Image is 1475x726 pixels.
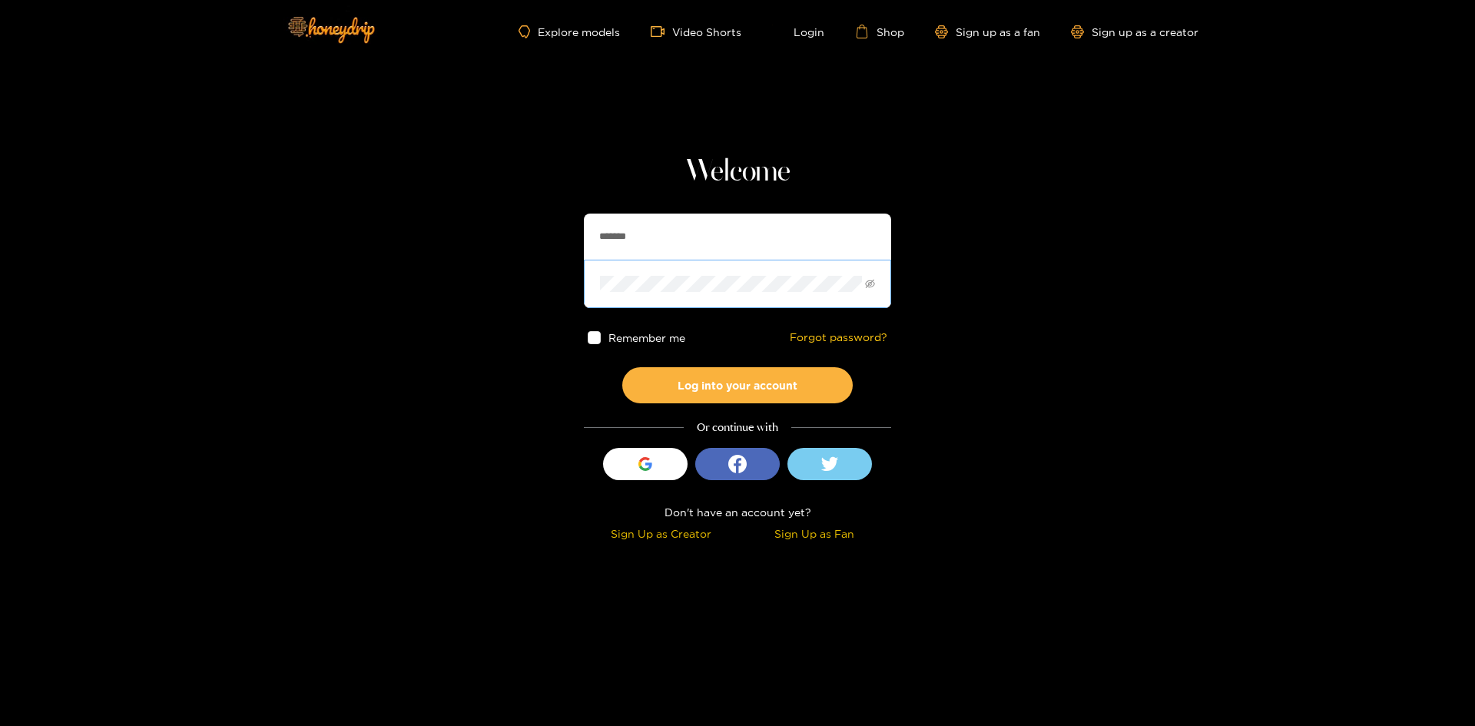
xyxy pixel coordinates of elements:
[1071,25,1198,38] a: Sign up as a creator
[608,332,685,343] span: Remember me
[651,25,672,38] span: video-camera
[855,25,904,38] a: Shop
[519,25,620,38] a: Explore models
[790,331,887,344] a: Forgot password?
[622,367,853,403] button: Log into your account
[741,525,887,542] div: Sign Up as Fan
[651,25,741,38] a: Video Shorts
[584,419,891,436] div: Or continue with
[772,25,824,38] a: Login
[588,525,734,542] div: Sign Up as Creator
[584,503,891,521] div: Don't have an account yet?
[865,279,875,289] span: eye-invisible
[935,25,1040,38] a: Sign up as a fan
[584,154,891,191] h1: Welcome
